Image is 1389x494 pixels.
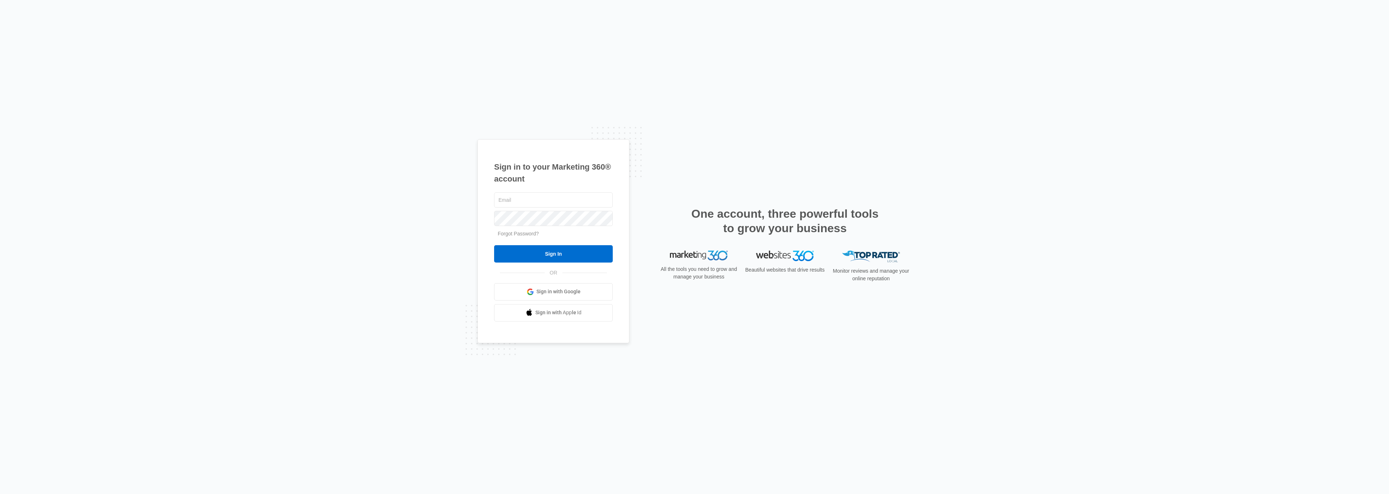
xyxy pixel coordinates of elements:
span: Sign in with Google [536,288,581,295]
a: Sign in with Google [494,283,613,301]
p: Beautiful websites that drive results [744,266,825,274]
input: Email [494,192,613,208]
a: Sign in with Apple Id [494,304,613,321]
p: All the tools you need to grow and manage your business [658,265,739,281]
span: Sign in with Apple Id [535,309,582,316]
span: OR [545,269,562,277]
h1: Sign in to your Marketing 360® account [494,161,613,185]
img: Websites 360 [756,251,814,261]
input: Sign In [494,245,613,263]
h2: One account, three powerful tools to grow your business [689,206,881,235]
a: Forgot Password? [498,231,539,237]
p: Monitor reviews and manage your online reputation [831,267,912,282]
img: Top Rated Local [842,251,900,263]
img: Marketing 360 [670,251,728,261]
